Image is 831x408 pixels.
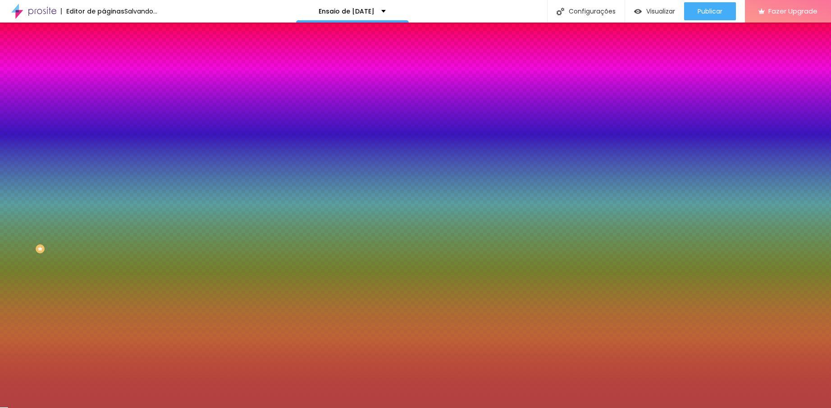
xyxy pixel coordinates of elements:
img: Icone [557,8,564,15]
div: Editor de páginas [61,8,124,14]
p: Ensaio de [DATE] [319,8,374,14]
button: Visualizar [625,2,684,20]
span: Publicar [698,8,722,15]
img: view-1.svg [634,8,642,15]
div: Salvando... [124,8,157,14]
span: Visualizar [646,8,675,15]
span: Fazer Upgrade [768,7,817,15]
button: Publicar [684,2,736,20]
